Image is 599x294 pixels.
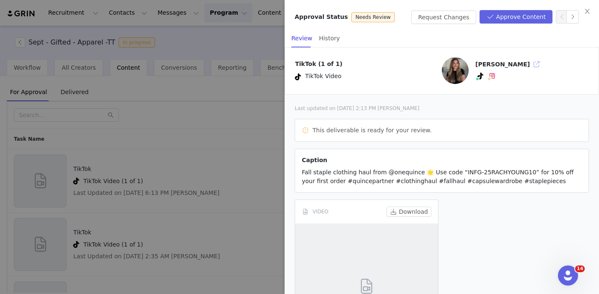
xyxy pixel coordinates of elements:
span: VIDEO [313,208,329,215]
img: 4ae401c2-e136-4a81-8b41-23ea9c9e9360.jpg [442,57,469,84]
img: instagram.svg [489,73,495,79]
article: This deliverable is ready for your review. [295,119,589,142]
div: Last updated on [DATE] 2:13 PM [PERSON_NAME] [295,105,589,112]
span: Fall staple clothing haul from @onequince 🌟 Use code “INFG-25RACHYOUNG10” for 10% off your first ... [302,169,573,184]
iframe: Intercom live chat [558,265,578,286]
span: TikTok Video [305,72,342,82]
p: Caption [302,156,582,165]
span: 14 [575,265,585,272]
button: Download [386,207,431,217]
